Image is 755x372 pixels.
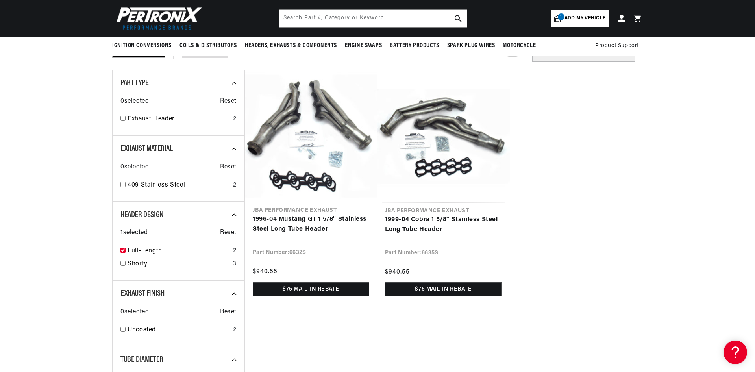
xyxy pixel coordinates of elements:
summary: Battery Products [386,37,443,55]
a: Shorty [128,259,229,269]
a: Full-Length [128,246,230,256]
span: Tube Diameter [120,356,163,364]
span: Exhaust Material [120,145,173,153]
span: 1 selected [120,228,148,238]
span: Reset [220,307,237,317]
span: Motorcycle [503,42,536,50]
a: 1996-04 Mustang GT 1 5/8" Stainless Steel Long Tube Header [253,215,369,235]
a: 1Add my vehicle [551,10,609,27]
span: Reset [220,228,237,238]
span: Add my vehicle [564,15,605,22]
summary: Engine Swaps [341,37,386,55]
span: Spark Plug Wires [447,42,495,50]
div: 2 [233,246,237,256]
span: Engine Swaps [345,42,382,50]
span: Reset [220,96,237,107]
a: Exhaust Header [128,114,230,124]
span: Coils & Distributors [179,42,237,50]
div: 3 [233,259,237,269]
div: 2 [233,180,237,191]
summary: Motorcycle [499,37,540,55]
span: Headers, Exhausts & Components [245,42,337,50]
a: Uncoated [128,325,230,335]
a: 1999-04 Cobra 1 5/8" Stainless Steel Long Tube Header [385,215,502,235]
button: search button [450,10,467,27]
div: 2 [233,114,237,124]
input: Search Part #, Category or Keyword [279,10,467,27]
a: 409 Stainless Steel [128,180,230,191]
summary: Product Support [595,37,643,56]
span: 0 selected [120,307,149,317]
span: 1 [558,13,564,20]
summary: Ignition Conversions [112,37,176,55]
div: 2 [233,325,237,335]
summary: Coils & Distributors [176,37,241,55]
summary: Spark Plug Wires [443,37,499,55]
span: 0 selected [120,96,149,107]
span: Exhaust Finish [120,290,164,298]
span: Part Type [120,79,148,87]
summary: Headers, Exhausts & Components [241,37,341,55]
span: Product Support [595,42,639,50]
img: Pertronix [112,5,203,32]
span: Header Design [120,211,164,219]
span: Battery Products [390,42,439,50]
span: Reset [220,162,237,172]
span: 0 selected [120,162,149,172]
span: Ignition Conversions [112,42,172,50]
